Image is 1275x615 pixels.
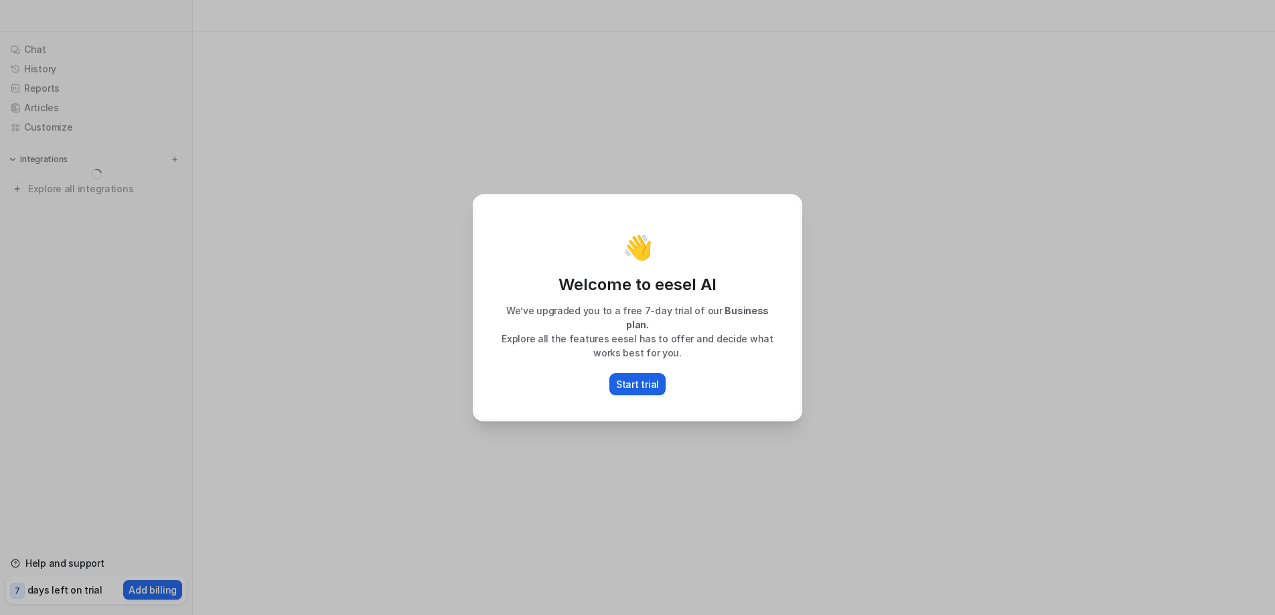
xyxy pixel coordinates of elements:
p: Start trial [616,377,659,391]
p: Welcome to eesel AI [488,274,787,295]
p: Explore all the features eesel has to offer and decide what works best for you. [488,332,787,360]
p: We’ve upgraded you to a free 7-day trial of our [488,303,787,332]
p: 👋 [623,234,653,261]
button: Start trial [609,373,666,395]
